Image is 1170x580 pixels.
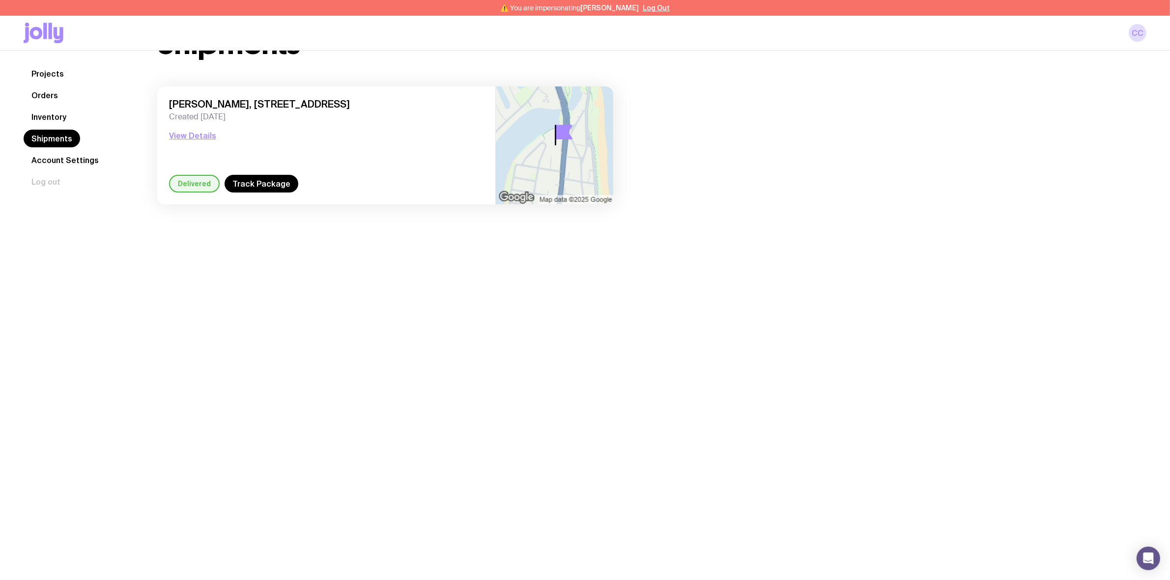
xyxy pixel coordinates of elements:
a: Shipments [24,130,80,147]
span: [PERSON_NAME], [STREET_ADDRESS] [169,98,484,110]
button: Log out [24,173,68,191]
img: staticmap [496,86,613,204]
a: Inventory [24,108,74,126]
a: Projects [24,65,72,83]
span: ⚠️ You are impersonating [500,4,639,12]
h1: Shipments [157,28,300,59]
span: Created [DATE] [169,112,484,122]
a: Account Settings [24,151,107,169]
a: CC [1129,24,1146,42]
button: Log Out [643,4,670,12]
div: Open Intercom Messenger [1137,547,1160,570]
a: Orders [24,86,66,104]
a: Track Package [225,175,298,193]
span: [PERSON_NAME] [580,4,639,12]
div: Delivered [169,175,220,193]
button: View Details [169,130,216,141]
